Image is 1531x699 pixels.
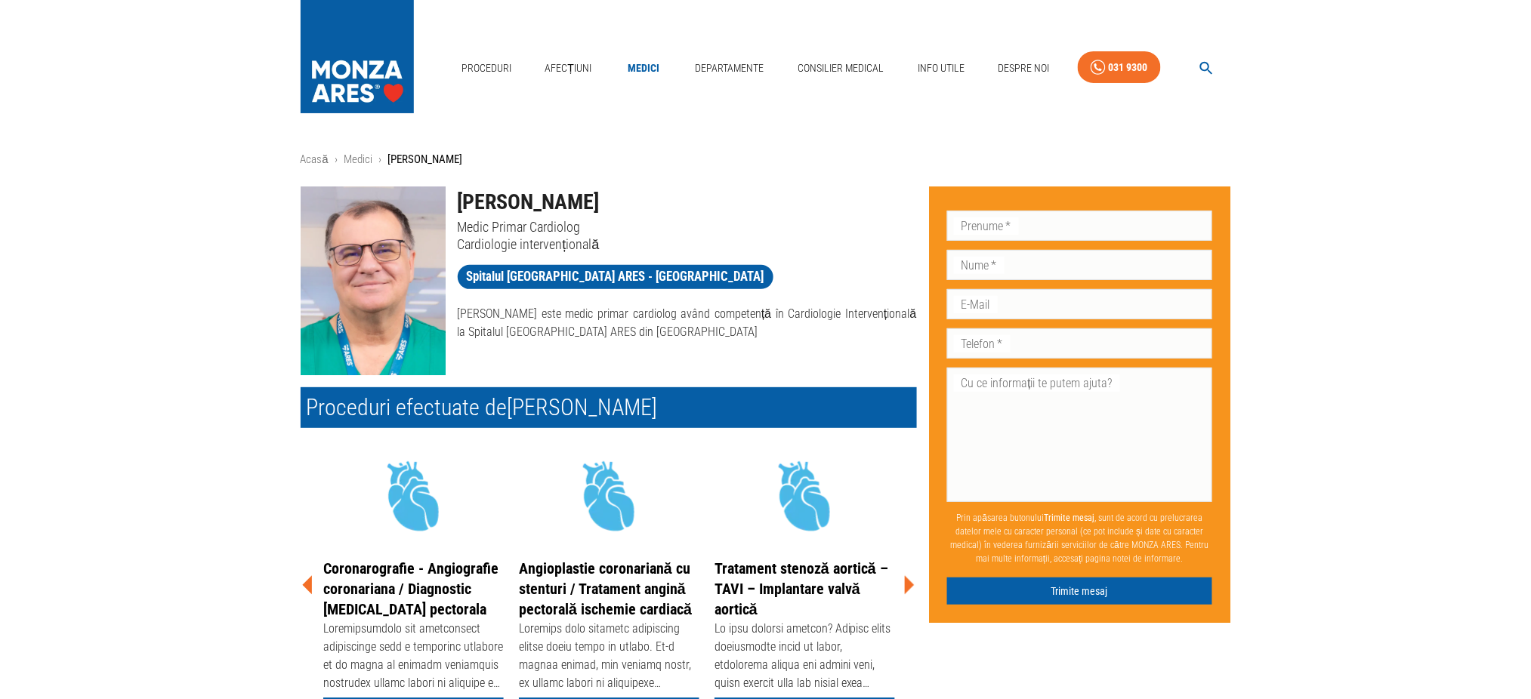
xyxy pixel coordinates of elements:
[301,152,329,166] a: Acasă
[458,218,917,236] p: Medic Primar Cardiolog
[301,186,446,375] img: Dr. Ștefan Moț
[458,265,773,289] a: Spitalul [GEOGRAPHIC_DATA] ARES - [GEOGRAPHIC_DATA]
[455,53,517,84] a: Proceduri
[301,387,917,428] h2: Proceduri efectuate de [PERSON_NAME]
[519,620,699,695] div: Loremips dolo sitametc adipiscing elitse doeiu tempo in utlabo. Et-d magnaa enimad, min veniamq n...
[992,53,1056,84] a: Despre Noi
[519,559,692,618] a: Angioplastie coronariană cu stenturi / Tratament angină pectorală ischemie cardiacă
[690,53,770,84] a: Departamente
[458,186,917,218] h1: [PERSON_NAME]
[458,267,773,286] span: Spitalul [GEOGRAPHIC_DATA] ARES - [GEOGRAPHIC_DATA]
[323,559,499,618] a: Coronarografie - Angiografie coronariana / Diagnostic [MEDICAL_DATA] pectorala
[335,151,338,168] li: ›
[715,559,888,618] a: Tratament stenoză aortică – TAVI – Implantare valvă aortică
[912,53,971,84] a: Info Utile
[323,620,504,695] div: Loremipsumdolo sit ametconsect adipiscinge sedd e temporinc utlabore et do magna al enimadm venia...
[301,151,1231,168] nav: breadcrumb
[1109,58,1148,77] div: 031 9300
[715,620,895,695] div: Lo ipsu dolorsi ametcon? Adipisc elits doeiusmodte incid ut labor, etdolorema aliqua eni admini v...
[458,305,917,341] p: [PERSON_NAME] este medic primar cardiolog având competență în Cardiologie Intervențională la Spit...
[1044,513,1094,523] b: Trimite mesaj
[387,151,462,168] p: [PERSON_NAME]
[1078,51,1161,84] a: 031 9300
[947,577,1213,605] button: Trimite mesaj
[947,505,1213,571] p: Prin apăsarea butonului , sunt de acord cu prelucrarea datelor mele cu caracter personal (ce pot ...
[539,53,598,84] a: Afecțiuni
[792,53,890,84] a: Consilier Medical
[619,53,668,84] a: Medici
[458,236,917,253] p: Cardiologie intervențională
[344,152,372,166] a: Medici
[378,151,381,168] li: ›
